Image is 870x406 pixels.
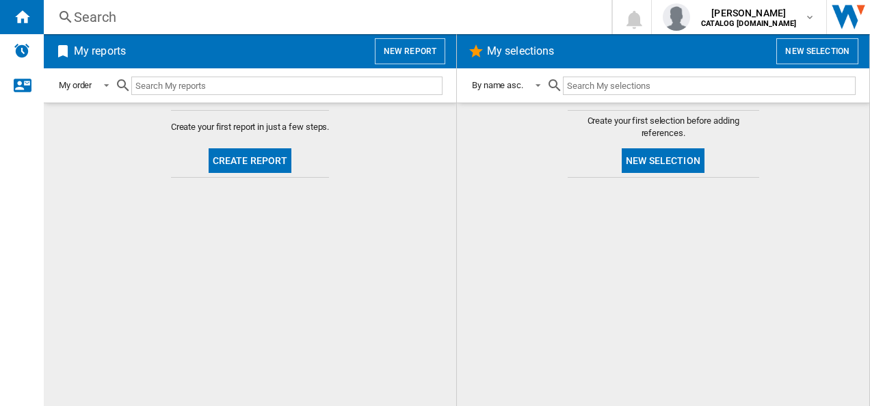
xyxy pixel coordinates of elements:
span: Create your first selection before adding references. [568,115,759,139]
span: Create your first report in just a few steps. [171,121,330,133]
button: New selection [776,38,858,64]
img: profile.jpg [663,3,690,31]
button: Create report [209,148,292,173]
div: Search [74,8,576,27]
h2: My reports [71,38,129,64]
div: My order [59,80,92,90]
button: New selection [622,148,704,173]
span: [PERSON_NAME] [701,6,796,20]
input: Search My selections [563,77,856,95]
input: Search My reports [131,77,443,95]
img: alerts-logo.svg [14,42,30,59]
h2: My selections [484,38,557,64]
b: CATALOG [DOMAIN_NAME] [701,19,796,28]
div: By name asc. [472,80,523,90]
button: New report [375,38,445,64]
